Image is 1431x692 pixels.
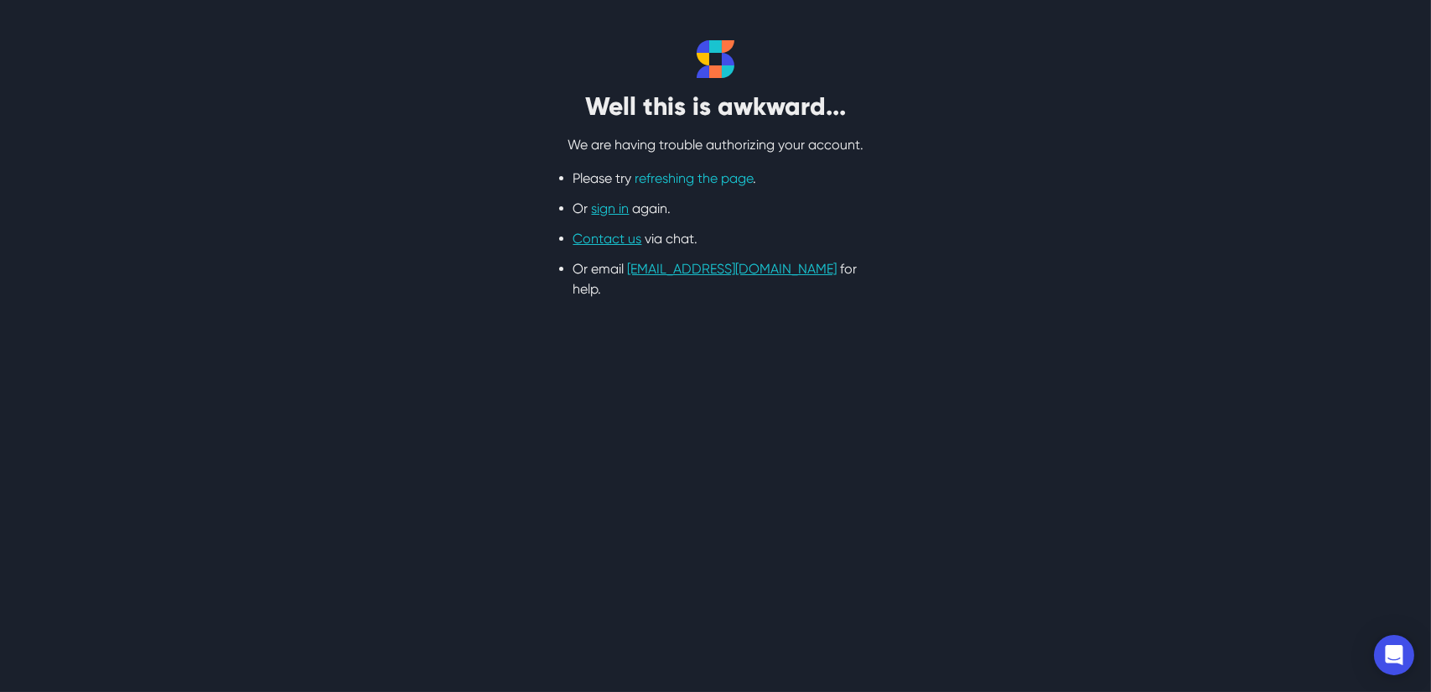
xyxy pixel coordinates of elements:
[573,259,858,299] li: Or email for help.
[506,91,925,122] h2: Well this is awkward...
[628,261,837,277] a: [EMAIL_ADDRESS][DOMAIN_NAME]
[573,231,642,247] a: Contact us
[635,170,754,186] a: refreshing the page
[506,135,925,155] p: We are having trouble authorizing your account.
[573,229,858,249] li: via chat.
[573,199,858,219] li: Or again.
[1374,635,1414,675] div: Open Intercom Messenger
[573,169,858,189] li: Please try .
[592,200,630,216] a: sign in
